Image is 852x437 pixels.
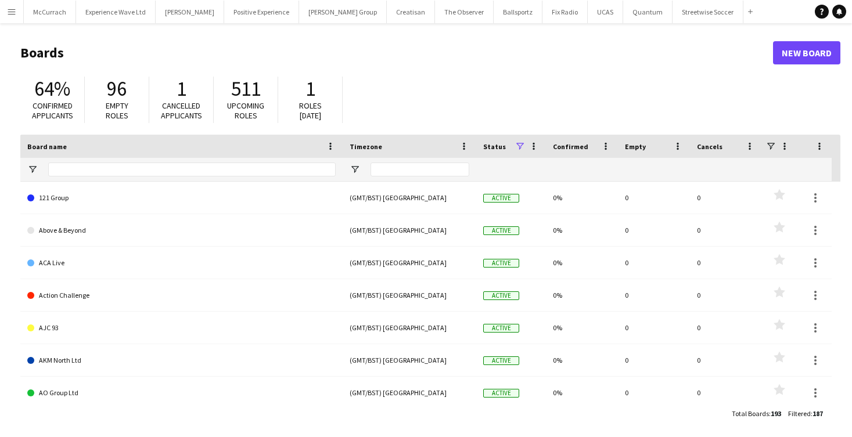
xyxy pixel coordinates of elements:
[343,344,476,376] div: (GMT/BST) [GEOGRAPHIC_DATA]
[387,1,435,23] button: Creatisan
[690,247,762,279] div: 0
[732,402,781,425] div: :
[732,409,769,418] span: Total Boards
[788,409,811,418] span: Filtered
[106,100,128,121] span: Empty roles
[177,76,186,102] span: 1
[27,214,336,247] a: Above & Beyond
[690,279,762,311] div: 0
[34,76,70,102] span: 64%
[483,194,519,203] span: Active
[625,142,646,151] span: Empty
[20,44,773,62] h1: Boards
[27,142,67,151] span: Board name
[690,182,762,214] div: 0
[690,312,762,344] div: 0
[343,214,476,246] div: (GMT/BST) [GEOGRAPHIC_DATA]
[588,1,623,23] button: UCAS
[483,356,519,365] span: Active
[48,162,336,176] input: Board name Filter Input
[27,182,336,214] a: 121 Group
[690,214,762,246] div: 0
[231,76,261,102] span: 511
[107,76,127,102] span: 96
[343,247,476,279] div: (GMT/BST) [GEOGRAPHIC_DATA]
[618,247,690,279] div: 0
[546,377,618,409] div: 0%
[32,100,73,121] span: Confirmed applicants
[618,312,690,344] div: 0
[76,1,156,23] button: Experience Wave Ltd
[305,76,315,102] span: 1
[483,226,519,235] span: Active
[813,409,823,418] span: 187
[27,164,38,175] button: Open Filter Menu
[690,377,762,409] div: 0
[773,41,840,64] a: New Board
[343,279,476,311] div: (GMT/BST) [GEOGRAPHIC_DATA]
[771,409,781,418] span: 193
[27,279,336,312] a: Action Challenge
[546,247,618,279] div: 0%
[673,1,743,23] button: Streetwise Soccer
[227,100,264,121] span: Upcoming roles
[483,389,519,398] span: Active
[542,1,588,23] button: Fix Radio
[623,1,673,23] button: Quantum
[343,182,476,214] div: (GMT/BST) [GEOGRAPHIC_DATA]
[618,182,690,214] div: 0
[483,291,519,300] span: Active
[343,312,476,344] div: (GMT/BST) [GEOGRAPHIC_DATA]
[494,1,542,23] button: Ballsportz
[371,162,469,176] input: Timezone Filter Input
[546,182,618,214] div: 0%
[546,312,618,344] div: 0%
[350,142,382,151] span: Timezone
[343,377,476,409] div: (GMT/BST) [GEOGRAPHIC_DATA]
[618,279,690,311] div: 0
[618,377,690,409] div: 0
[27,377,336,409] a: AO Group Ltd
[27,344,336,377] a: AKM North Ltd
[546,344,618,376] div: 0%
[483,259,519,268] span: Active
[24,1,76,23] button: McCurrach
[435,1,494,23] button: The Observer
[690,344,762,376] div: 0
[546,279,618,311] div: 0%
[546,214,618,246] div: 0%
[697,142,722,151] span: Cancels
[618,344,690,376] div: 0
[299,1,387,23] button: [PERSON_NAME] Group
[27,312,336,344] a: AJC 93
[224,1,299,23] button: Positive Experience
[618,214,690,246] div: 0
[483,142,506,151] span: Status
[299,100,322,121] span: Roles [DATE]
[553,142,588,151] span: Confirmed
[161,100,202,121] span: Cancelled applicants
[788,402,823,425] div: :
[27,247,336,279] a: ACA Live
[350,164,360,175] button: Open Filter Menu
[156,1,224,23] button: [PERSON_NAME]
[483,324,519,333] span: Active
